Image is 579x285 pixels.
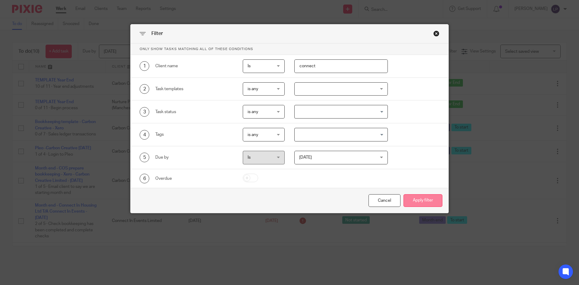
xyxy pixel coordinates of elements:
[140,61,149,71] div: 1
[155,154,233,160] div: Due by
[248,133,258,137] span: is any
[155,63,233,69] div: Client name
[248,64,251,68] span: Is
[295,106,384,117] input: Search for option
[299,155,312,160] span: [DATE]
[155,176,233,182] div: Overdue
[140,153,149,162] div: 5
[295,129,384,140] input: Search for option
[131,43,448,55] p: Only show tasks matching all of these conditions
[294,128,388,141] div: Search for option
[403,194,442,207] button: Apply filter
[151,31,163,36] span: Filter
[155,131,233,138] div: Tags
[140,174,149,183] div: 6
[248,155,251,160] span: Is
[369,194,400,207] div: Close this dialog window
[433,30,439,36] div: Close this dialog window
[140,107,149,117] div: 3
[155,86,233,92] div: Task templates
[155,109,233,115] div: Task status
[140,130,149,140] div: 4
[140,84,149,94] div: 2
[294,105,388,119] div: Search for option
[248,110,258,114] span: is any
[248,87,258,91] span: is any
